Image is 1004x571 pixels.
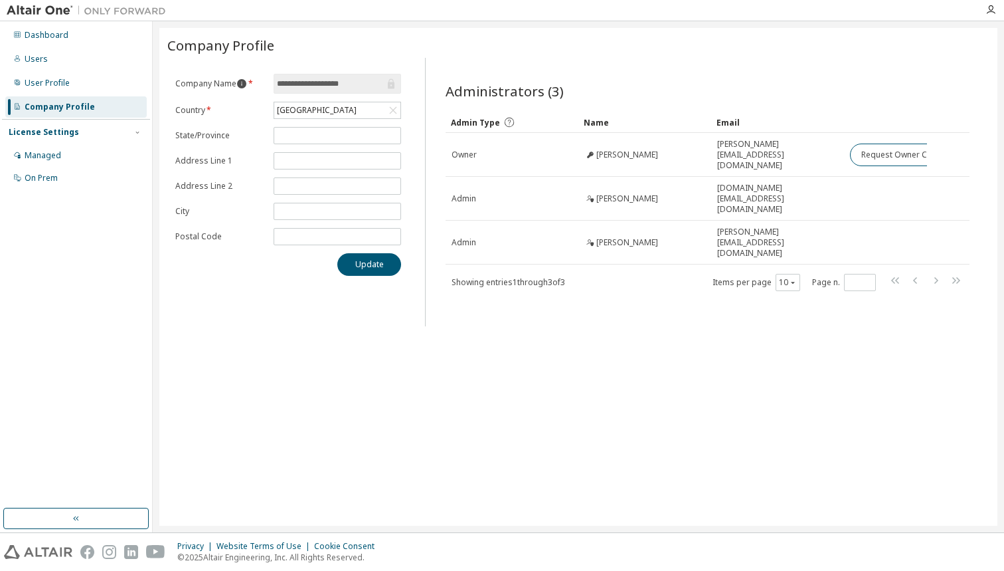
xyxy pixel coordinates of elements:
[124,545,138,559] img: linkedin.svg
[7,4,173,17] img: Altair One
[337,253,401,276] button: Update
[175,105,266,116] label: Country
[716,112,839,133] div: Email
[25,150,61,161] div: Managed
[146,545,165,559] img: youtube.svg
[452,193,476,204] span: Admin
[236,78,247,89] button: information
[4,545,72,559] img: altair_logo.svg
[717,227,838,259] span: [PERSON_NAME][EMAIL_ADDRESS][DOMAIN_NAME]
[275,103,359,118] div: [GEOGRAPHIC_DATA]
[25,173,58,183] div: On Prem
[167,36,274,55] span: Company Profile
[314,541,382,552] div: Cookie Consent
[452,277,565,288] span: Showing entries 1 through 3 of 3
[451,117,500,128] span: Admin Type
[177,541,216,552] div: Privacy
[452,237,476,248] span: Admin
[175,78,266,89] label: Company Name
[596,193,658,204] span: [PERSON_NAME]
[216,541,314,552] div: Website Terms of Use
[596,150,658,160] span: [PERSON_NAME]
[712,274,800,291] span: Items per page
[25,102,95,112] div: Company Profile
[177,552,382,563] p: © 2025 Altair Engineering, Inc. All Rights Reserved.
[25,30,68,41] div: Dashboard
[25,54,48,64] div: Users
[175,231,266,242] label: Postal Code
[446,82,564,100] span: Administrators (3)
[717,139,838,171] span: [PERSON_NAME][EMAIL_ADDRESS][DOMAIN_NAME]
[717,183,838,215] span: [DOMAIN_NAME][EMAIL_ADDRESS][DOMAIN_NAME]
[175,181,266,191] label: Address Line 2
[9,127,79,138] div: License Settings
[175,130,266,141] label: State/Province
[452,150,477,160] span: Owner
[274,102,400,118] div: [GEOGRAPHIC_DATA]
[812,274,876,291] span: Page n.
[25,78,70,88] div: User Profile
[779,277,797,288] button: 10
[584,112,706,133] div: Name
[80,545,94,559] img: facebook.svg
[175,206,266,217] label: City
[102,545,116,559] img: instagram.svg
[850,144,962,166] button: Request Owner Change
[596,237,658,248] span: [PERSON_NAME]
[175,156,266,166] label: Address Line 1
